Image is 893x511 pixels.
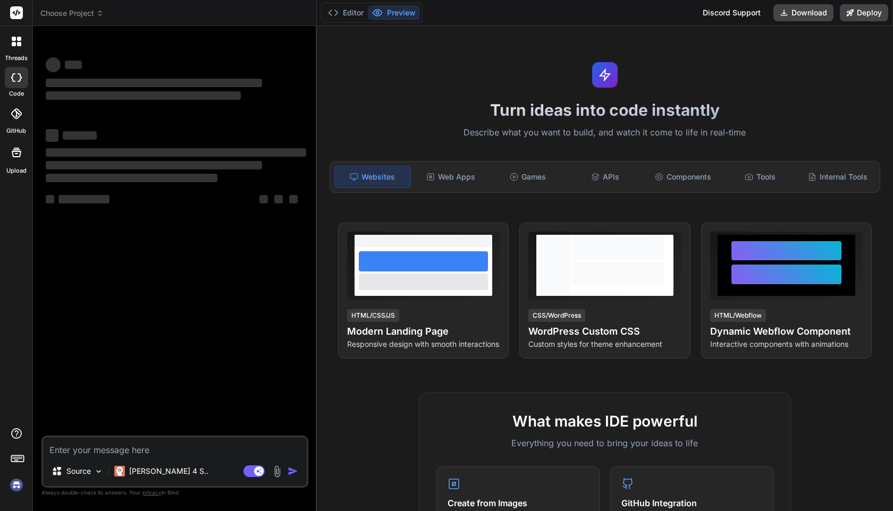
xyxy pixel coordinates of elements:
p: Responsive design with smooth interactions [347,339,500,350]
span: ‌ [259,195,268,203]
h2: What makes IDE powerful [436,410,773,432]
img: Pick Models [94,467,103,476]
h4: GitHub Integration [621,497,762,509]
div: Games [490,166,566,188]
span: ‌ [46,79,262,87]
span: privacy [142,489,162,496]
div: Components [645,166,721,188]
img: attachment [271,465,283,478]
p: Always double-check its answers. Your in Bind [41,488,308,498]
p: Source [66,466,91,476]
span: ‌ [65,61,82,69]
p: [PERSON_NAME] 4 S.. [129,466,208,476]
div: HTML/Webflow [710,309,766,322]
div: Internal Tools [800,166,875,188]
div: Tools [723,166,798,188]
span: ‌ [289,195,298,203]
label: code [9,89,24,98]
div: Discord Support [696,4,767,21]
div: CSS/WordPress [528,309,585,322]
div: APIs [568,166,643,188]
div: Websites [334,166,411,188]
img: signin [7,476,26,494]
button: Download [773,4,833,21]
span: ‌ [46,174,217,182]
span: ‌ [46,148,306,157]
label: Upload [6,166,27,175]
h4: Dynamic Webflow Component [710,324,863,339]
p: Everything you need to bring your ideas to life [436,437,773,449]
p: Describe what you want to build, and watch it come to life in real-time [323,126,887,140]
span: ‌ [46,57,61,72]
p: Custom styles for theme enhancement [528,339,681,350]
h4: Modern Landing Page [347,324,500,339]
h1: Turn ideas into code instantly [323,100,887,120]
button: Preview [368,5,420,20]
button: Deploy [840,4,888,21]
div: HTML/CSS/JS [347,309,399,322]
span: ‌ [274,195,283,203]
img: icon [288,466,298,476]
h4: WordPress Custom CSS [528,324,681,339]
img: Claude 4 Sonnet [114,466,125,476]
p: Interactive components with animations [710,339,863,350]
h4: Create from Images [448,497,588,509]
label: GitHub [6,126,26,135]
span: ‌ [46,91,241,100]
label: threads [5,54,28,63]
span: ‌ [46,161,262,169]
button: Editor [324,5,368,20]
span: ‌ [58,195,109,203]
span: ‌ [46,129,58,142]
span: ‌ [46,195,54,203]
span: ‌ [63,131,97,140]
div: Web Apps [413,166,488,188]
span: Choose Project [40,8,104,19]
